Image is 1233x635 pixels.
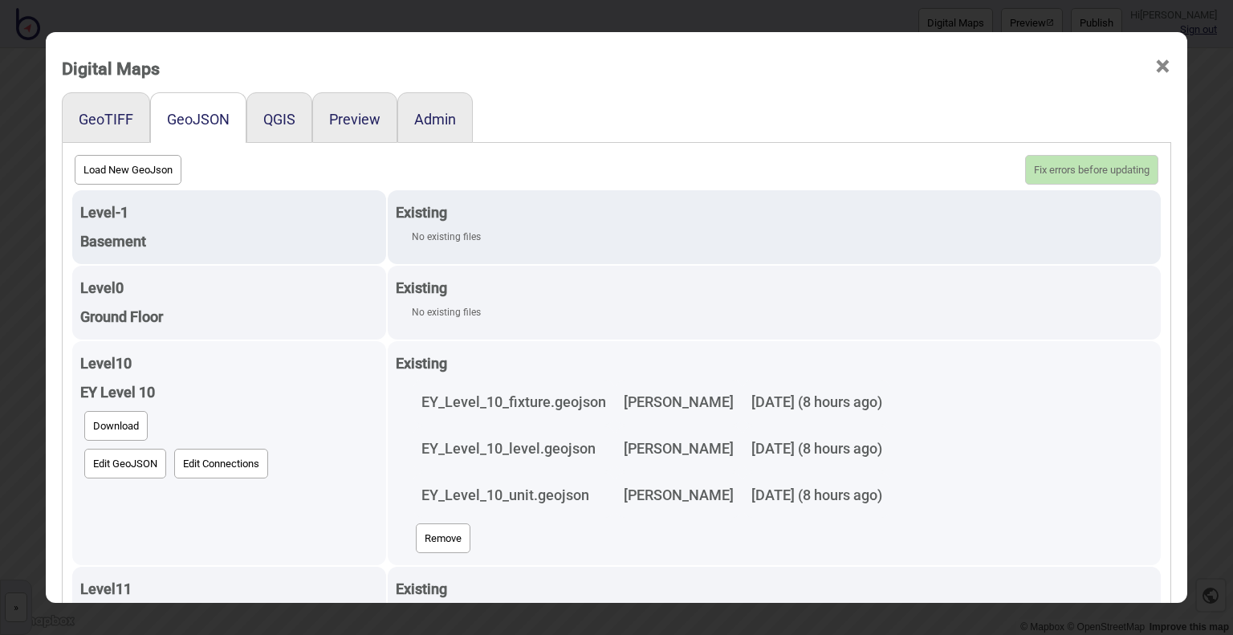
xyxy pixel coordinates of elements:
div: Basement [80,227,378,256]
div: No existing files [412,227,1153,246]
button: GeoJSON [167,111,230,128]
div: Ground Floor [80,303,378,332]
strong: Existing [396,355,447,372]
td: [DATE] (8 hours ago) [743,473,890,518]
div: EY Level 10 [80,378,378,407]
div: Level 11 [80,575,378,604]
div: Digital Maps [62,51,160,86]
strong: Existing [396,279,447,296]
td: EY_Level_10_fixture.geojson [413,380,614,425]
div: No existing files [412,303,1153,322]
span: × [1154,40,1171,93]
button: Edit Connections [174,449,268,478]
td: [DATE] (8 hours ago) [743,426,890,471]
button: Download [84,411,148,441]
button: GeoTIFF [79,111,133,128]
button: Edit GeoJSON [84,449,166,478]
td: [DATE] (8 hours ago) [743,380,890,425]
a: Edit Connections [170,445,272,482]
button: Admin [414,111,456,128]
div: Level -1 [80,198,378,227]
button: Load New GeoJson [75,155,181,185]
td: [PERSON_NAME] [616,473,742,518]
button: Remove [416,523,470,553]
td: [PERSON_NAME] [616,426,742,471]
div: Level 0 [80,274,378,303]
button: Fix errors before updating [1025,155,1158,185]
strong: Existing [396,204,447,221]
div: Level 10 [80,349,378,378]
button: Preview [329,111,380,128]
td: [PERSON_NAME] [616,380,742,425]
button: QGIS [263,111,295,128]
strong: Existing [396,580,447,597]
td: EY_Level_10_level.geojson [413,426,614,471]
td: EY_Level_10_unit.geojson [413,473,614,518]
